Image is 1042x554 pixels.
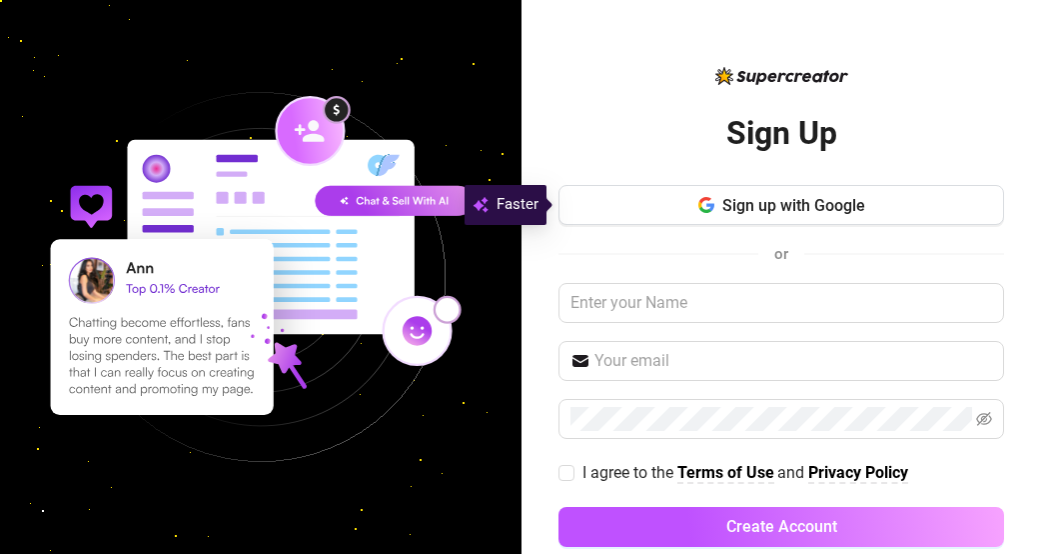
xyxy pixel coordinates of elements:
[497,193,538,217] span: Faster
[473,193,489,217] img: svg%3e
[594,349,992,373] input: Your email
[558,283,1004,323] input: Enter your Name
[558,185,1004,225] button: Sign up with Google
[677,463,774,482] strong: Terms of Use
[715,67,848,85] img: logo-BBDzfeDw.svg
[777,463,808,482] span: and
[722,196,865,215] span: Sign up with Google
[774,245,788,263] span: or
[558,507,1004,547] button: Create Account
[808,463,908,482] strong: Privacy Policy
[726,113,837,154] h2: Sign Up
[976,411,992,427] span: eye-invisible
[726,517,837,536] span: Create Account
[808,463,908,484] a: Privacy Policy
[582,463,677,482] span: I agree to the
[677,463,774,484] a: Terms of Use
